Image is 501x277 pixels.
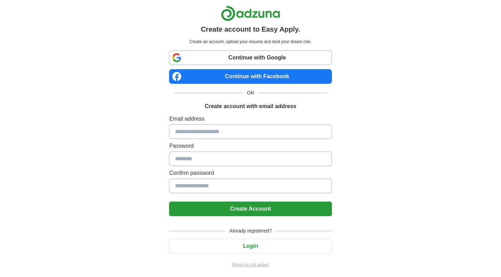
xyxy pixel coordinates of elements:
[169,50,332,65] a: Continue with Google
[205,102,296,111] h1: Create account with email address
[169,69,332,84] a: Continue with Facebook
[169,142,332,150] label: Password
[201,24,300,34] h1: Create account to Easy Apply.
[169,262,332,268] a: Return to job advert
[221,6,280,21] img: Adzuna logo
[169,115,332,123] label: Email address
[169,169,332,177] label: Confirm password
[225,227,276,235] span: Already registered?
[169,239,332,253] button: Login
[170,39,330,45] p: Create an account, upload your resume and land your dream role.
[169,243,332,249] a: Login
[169,202,332,216] button: Create Account
[243,89,259,97] span: OR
